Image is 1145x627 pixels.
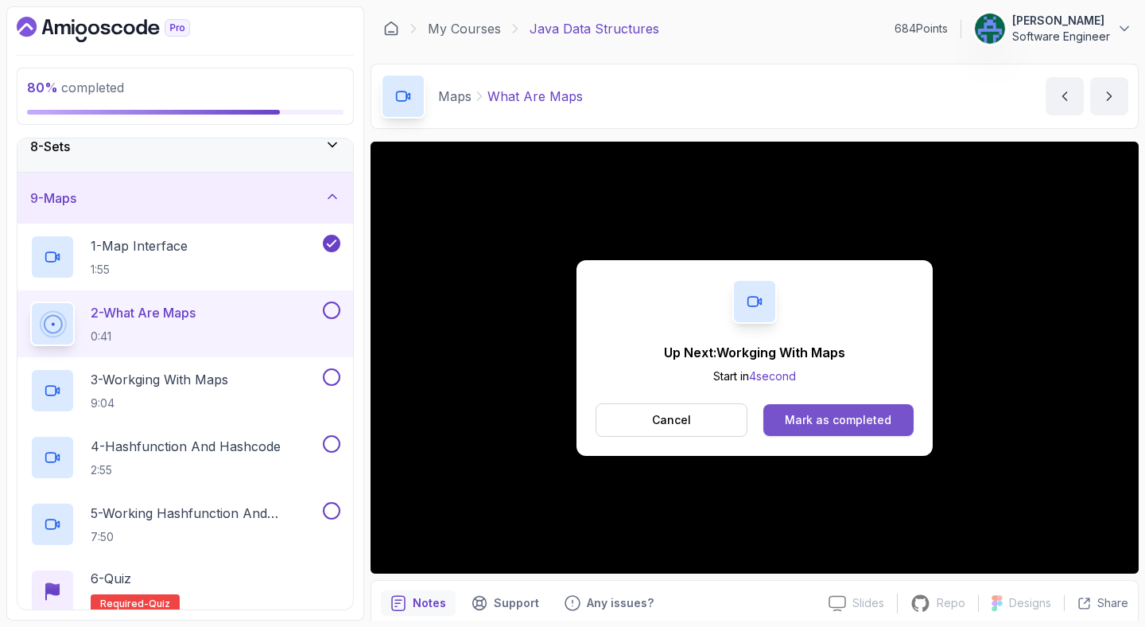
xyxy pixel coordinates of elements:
[149,598,170,610] span: quiz
[30,189,76,208] h3: 9 - Maps
[587,595,654,611] p: Any issues?
[91,462,281,478] p: 2:55
[494,595,539,611] p: Support
[91,569,131,588] p: 6 - Quiz
[895,21,948,37] p: 684 Points
[30,235,340,279] button: 1-Map Interface1:55
[1046,77,1084,115] button: previous content
[91,437,281,456] p: 4 - Hashfunction And Hashcode
[30,502,340,547] button: 5-Working Hashfunction And Hashcode7:50
[937,595,965,611] p: Repo
[30,368,340,413] button: 3-Workging With Maps9:04
[381,590,456,616] button: notes button
[1009,595,1051,611] p: Designs
[596,403,747,437] button: Cancel
[27,80,124,95] span: completed
[1064,595,1128,611] button: Share
[1012,29,1110,45] p: Software Engineer
[1012,13,1110,29] p: [PERSON_NAME]
[17,173,353,224] button: 9-Maps
[652,412,691,428] p: Cancel
[30,137,70,156] h3: 8 - Sets
[30,569,340,613] button: 6-QuizRequired-quiz
[749,369,796,383] span: 4 second
[91,529,320,545] p: 7:50
[91,262,188,278] p: 1:55
[413,595,446,611] p: Notes
[1097,595,1128,611] p: Share
[664,368,845,384] p: Start in
[462,590,549,616] button: Support button
[27,80,58,95] span: 80 %
[17,121,353,172] button: 8-Sets
[91,370,228,389] p: 3 - Workging With Maps
[30,302,340,346] button: 2-What Are Maps0:41
[100,598,149,610] span: Required-
[91,395,228,411] p: 9:04
[91,236,188,255] p: 1 - Map Interface
[487,87,583,106] p: What Are Maps
[555,590,663,616] button: Feedback button
[91,303,196,322] p: 2 - What Are Maps
[438,87,472,106] p: Maps
[91,504,320,523] p: 5 - Working Hashfunction And Hashcode
[785,412,891,428] div: Mark as completed
[371,142,1139,574] iframe: 2 - What are Maps
[974,13,1132,45] button: user profile image[PERSON_NAME]Software Engineer
[664,343,845,362] p: Up Next: Workging With Maps
[383,21,399,37] a: Dashboard
[91,329,196,345] p: 0:41
[975,14,1005,44] img: user profile image
[763,404,914,436] button: Mark as completed
[428,19,501,38] a: My Courses
[530,19,659,38] p: Java Data Structures
[852,595,884,611] p: Slides
[30,435,340,480] button: 4-Hashfunction And Hashcode2:55
[17,17,227,42] a: Dashboard
[1090,77,1128,115] button: next content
